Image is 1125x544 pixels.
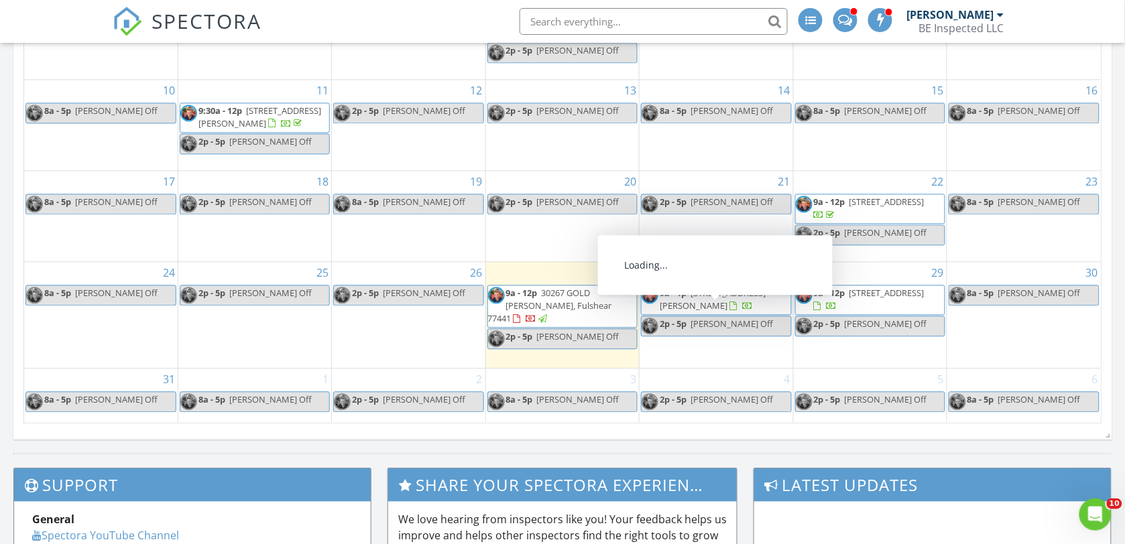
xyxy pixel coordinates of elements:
[642,105,658,121] img: dan_richter.jpg
[520,8,788,35] input: Search everything...
[814,287,845,299] span: 9a - 12p
[180,393,197,410] img: dan_richter.jpg
[26,393,43,410] img: dan_richter.jpg
[160,368,178,390] a: Go to August 31, 2025
[814,226,841,239] span: 2p - 5p
[691,196,773,208] span: [PERSON_NAME] Off
[506,44,533,56] span: 2p - 5p
[814,105,841,117] span: 8a - 5p
[691,318,773,330] span: [PERSON_NAME] Off
[967,196,994,208] span: 8a - 5p
[178,368,331,421] td: Go to September 1, 2025
[488,196,505,212] img: dan_richter.jpg
[383,393,465,405] span: [PERSON_NAME] Off
[1083,262,1101,283] a: Go to August 30, 2025
[845,105,927,117] span: [PERSON_NAME] Off
[229,287,312,299] span: [PERSON_NAME] Off
[468,80,485,101] a: Go to August 12, 2025
[44,393,71,405] span: 8a - 5p
[75,105,158,117] span: [PERSON_NAME] Off
[314,171,331,192] a: Go to August 18, 2025
[793,261,947,368] td: Go to August 29, 2025
[795,194,945,224] a: 9a - 12p [STREET_ADDRESS]
[537,105,619,117] span: [PERSON_NAME] Off
[640,170,793,261] td: Go to August 21, 2025
[795,285,945,315] a: 9a - 12p [STREET_ADDRESS]
[796,226,813,243] img: dan_richter.jpg
[814,393,841,405] span: 2p - 5p
[660,105,687,117] span: 8a - 5p
[814,196,925,220] a: 9a - 12p [STREET_ADDRESS]
[537,393,619,405] span: [PERSON_NAME] Off
[32,528,179,543] a: Spectora YouTube Channel
[796,287,813,303] img: dan_richter.jpg
[949,196,966,212] img: dan_richter.jpg
[1083,171,1101,192] a: Go to August 23, 2025
[1107,498,1122,509] span: 10
[949,105,966,121] img: dan_richter.jpg
[488,287,612,324] span: 30267 GOLD [PERSON_NAME], Fulshear 77441
[754,468,1111,501] h3: Latest Updates
[334,196,351,212] img: dan_richter.jpg
[691,105,773,117] span: [PERSON_NAME] Off
[814,287,925,312] a: 9a - 12p [STREET_ADDRESS]
[75,393,158,405] span: [PERSON_NAME] Off
[180,105,197,121] img: dan_richter.jpg
[198,135,225,147] span: 2p - 5p
[929,262,947,283] a: Go to August 29, 2025
[998,196,1081,208] span: [PERSON_NAME] Off
[332,79,485,170] td: Go to August 12, 2025
[537,44,619,56] span: [PERSON_NAME] Off
[949,393,966,410] img: dan_richter.jpg
[383,287,465,299] span: [PERSON_NAME] Off
[793,79,947,170] td: Go to August 15, 2025
[180,135,197,152] img: dan_richter.jpg
[198,287,225,299] span: 2p - 5p
[388,468,737,501] h3: Share Your Spectora Experience
[485,368,639,421] td: Go to September 3, 2025
[468,171,485,192] a: Go to August 19, 2025
[640,261,793,368] td: Go to August 28, 2025
[796,196,813,212] img: dan_richter.jpg
[24,368,178,421] td: Go to August 31, 2025
[691,393,773,405] span: [PERSON_NAME] Off
[660,196,687,208] span: 2p - 5p
[947,79,1101,170] td: Go to August 16, 2025
[845,318,927,330] span: [PERSON_NAME] Off
[198,105,321,129] a: 9:30a - 12p [STREET_ADDRESS][PERSON_NAME]
[152,7,261,35] span: SPECTORA
[793,368,947,421] td: Go to September 5, 2025
[488,330,505,347] img: dan_richter.jpg
[660,287,687,299] span: 9a - 1p
[113,7,142,36] img: The Best Home Inspection Software - Spectora
[621,171,639,192] a: Go to August 20, 2025
[32,512,74,527] strong: General
[506,105,533,117] span: 2p - 5p
[488,287,612,324] a: 9a - 12p 30267 GOLD [PERSON_NAME], Fulshear 77441
[352,393,379,405] span: 2p - 5p
[640,79,793,170] td: Go to August 14, 2025
[488,393,505,410] img: dan_richter.jpg
[967,105,994,117] span: 8a - 5p
[660,287,766,312] a: 9a - 1p [STREET_ADDRESS][PERSON_NAME]
[332,261,485,368] td: Go to August 26, 2025
[488,105,505,121] img: dan_richter.jpg
[998,393,1081,405] span: [PERSON_NAME] Off
[642,287,658,303] img: dan_richter.jpg
[640,368,793,421] td: Go to September 4, 2025
[776,80,793,101] a: Go to August 14, 2025
[967,393,994,405] span: 8a - 5p
[160,262,178,283] a: Go to August 24, 2025
[796,105,813,121] img: dan_richter.jpg
[929,171,947,192] a: Go to August 22, 2025
[642,318,658,334] img: dan_richter.jpg
[14,468,371,501] h3: Support
[229,196,312,208] span: [PERSON_NAME] Off
[621,262,639,283] a: Go to August 27, 2025
[44,196,71,208] span: 8a - 5p
[485,170,639,261] td: Go to August 20, 2025
[998,105,1081,117] span: [PERSON_NAME] Off
[314,80,331,101] a: Go to August 11, 2025
[935,368,947,390] a: Go to September 5, 2025
[314,262,331,283] a: Go to August 25, 2025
